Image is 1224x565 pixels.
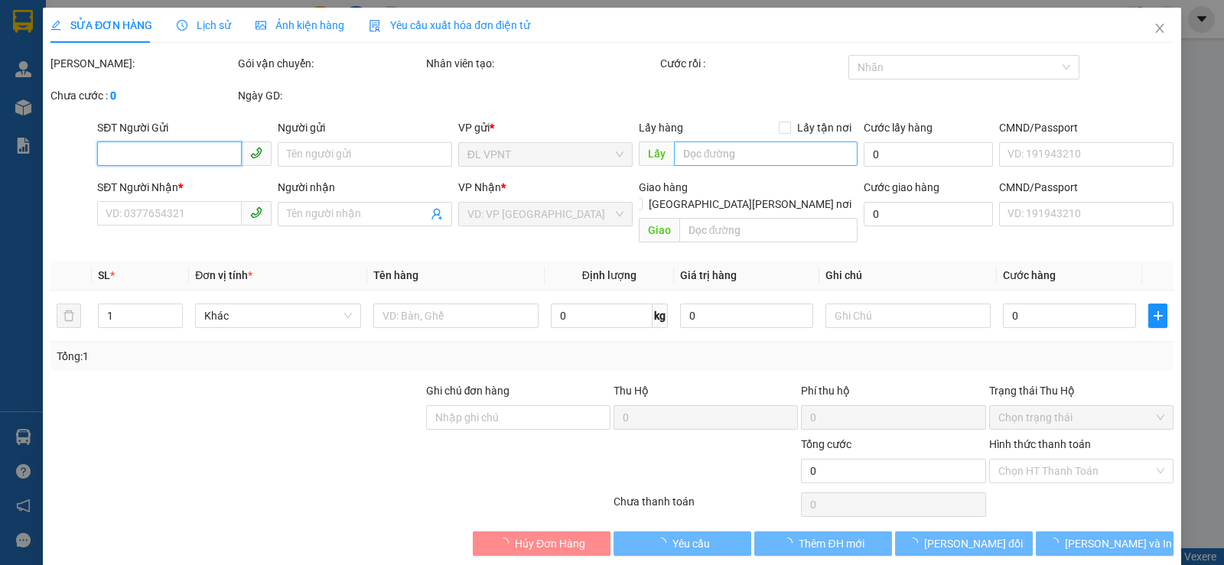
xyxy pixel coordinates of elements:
div: Người gửi [278,119,452,136]
span: Cước hàng [1003,269,1056,281]
label: Hình thức thanh toán [989,438,1091,450]
span: picture [256,20,266,31]
div: [PERSON_NAME]: [50,55,235,72]
span: Yêu cầu xuất hóa đơn điện tử [369,19,530,31]
img: icon [369,20,381,32]
div: Phí thu hộ [801,382,985,405]
span: clock-circle [177,20,187,31]
span: Định lượng [582,269,636,281]
div: Gói vận chuyển: [238,55,422,72]
div: Người nhận [278,179,452,196]
div: Trạng thái Thu Hộ [989,382,1174,399]
input: VD: Bàn, Ghế [373,304,539,328]
span: Đơn vị tính [195,269,252,281]
input: Ghi Chú [825,304,991,328]
button: plus [1148,304,1167,328]
span: loading [656,537,672,548]
span: loading [498,537,515,548]
b: Gửi khách hàng [94,22,151,94]
label: Ghi chú đơn hàng [426,385,510,397]
span: Giá trị hàng [680,269,737,281]
span: loading [907,537,924,548]
span: Tên hàng [373,269,418,281]
span: close [1154,22,1166,34]
button: [PERSON_NAME] đổi [895,531,1033,556]
span: user-add [431,208,443,220]
span: phone [250,147,262,159]
span: Lịch sử [177,19,231,31]
div: Nhân viên tạo: [426,55,658,72]
input: Dọc đường [674,141,858,166]
span: Giao [639,218,679,242]
input: Cước lấy hàng [864,142,993,167]
b: 0 [110,89,116,102]
span: VP Nhận [458,181,501,193]
div: CMND/Passport [999,119,1174,136]
span: plus [1149,310,1167,322]
span: Chọn trạng thái [998,406,1164,429]
span: Lấy hàng [639,122,683,134]
span: loading [782,537,799,548]
label: Cước lấy hàng [864,122,933,134]
span: Khác [204,304,351,327]
div: Chưa thanh toán [612,493,799,520]
th: Ghi chú [819,261,997,291]
div: CMND/Passport [999,179,1174,196]
input: Dọc đường [679,218,858,242]
span: loading [1048,537,1065,548]
li: (c) 2017 [129,73,210,92]
div: Ngày GD: [238,87,422,104]
span: Thêm ĐH mới [799,535,864,552]
span: phone [250,206,262,219]
b: [DOMAIN_NAME] [129,58,210,70]
span: [GEOGRAPHIC_DATA][PERSON_NAME] nơi [643,196,858,213]
span: SL [98,269,110,281]
span: [PERSON_NAME] và In [1065,535,1172,552]
button: Hủy Đơn Hàng [473,531,610,556]
span: edit [50,20,61,31]
img: logo.jpg [166,19,203,56]
button: Close [1138,8,1181,50]
span: Lấy [639,141,674,166]
div: Cước rồi : [660,55,845,72]
div: VP gửi [458,119,633,136]
span: Hủy Đơn Hàng [515,535,585,552]
img: logo.jpg [19,19,96,96]
span: ĐL VPNT [467,143,623,166]
button: Thêm ĐH mới [754,531,892,556]
input: Ghi chú đơn hàng [426,405,610,430]
span: Yêu cầu [672,535,710,552]
span: Lấy tận nơi [791,119,858,136]
span: Tổng cước [801,438,851,450]
label: Cước giao hàng [864,181,939,193]
span: Ảnh kiện hàng [256,19,344,31]
input: Cước giao hàng [864,202,993,226]
div: SĐT Người Gửi [97,119,272,136]
span: Giao hàng [639,181,688,193]
button: [PERSON_NAME] và In [1036,531,1174,556]
div: SĐT Người Nhận [97,179,272,196]
span: SỬA ĐƠN HÀNG [50,19,152,31]
div: Chưa cước : [50,87,235,104]
span: Thu Hộ [614,385,649,397]
span: [PERSON_NAME] đổi [924,535,1023,552]
button: delete [57,304,81,328]
b: Phúc An Express [19,99,80,197]
span: kg [653,304,668,328]
button: Yêu cầu [614,531,751,556]
div: Tổng: 1 [57,348,474,365]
